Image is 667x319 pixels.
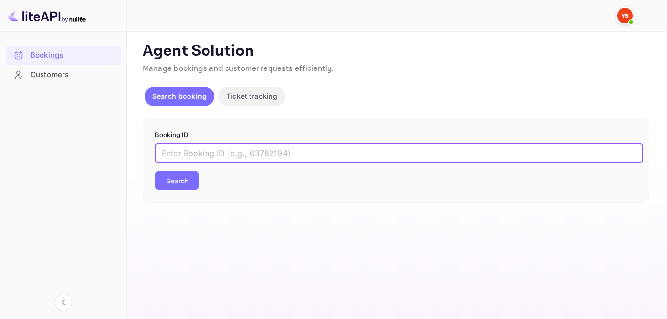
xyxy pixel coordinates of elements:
button: Collapse navigation [55,294,72,311]
div: Bookings [6,46,121,65]
img: LiteAPI logo [8,8,86,23]
div: Customers [30,69,116,81]
a: Bookings [6,46,121,64]
div: Customers [6,66,121,85]
p: Ticket tracking [226,91,277,101]
span: Manage bookings and customer requests efficiently. [143,64,334,74]
img: Yandex Support [617,8,633,23]
input: Enter Booking ID (e.g., 63782194) [155,143,643,163]
button: Search [155,171,199,190]
a: Customers [6,66,121,84]
div: Bookings [30,50,116,61]
p: Agent Solution [143,42,649,61]
p: Booking ID [155,130,637,140]
p: Search booking [152,91,207,101]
